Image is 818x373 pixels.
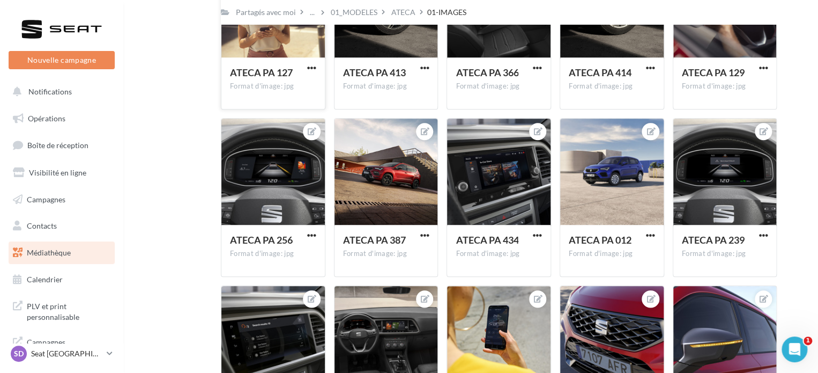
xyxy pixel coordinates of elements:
[230,234,293,246] span: ATECA PA 256
[391,7,415,18] div: ATECA
[569,67,631,78] span: ATECA PA 414
[6,295,117,326] a: PLV et print personnalisable
[230,67,293,78] span: ATECA PA 127
[331,7,377,18] div: 01_MODELES
[27,141,88,150] span: Boîte de réception
[456,234,518,246] span: ATECA PA 434
[6,134,117,157] a: Boîte de réception
[682,67,745,78] span: ATECA PA 129
[682,234,745,246] span: ATECA PA 239
[27,248,71,257] span: Médiathèque
[343,82,429,91] div: Format d'image: jpg
[6,242,117,264] a: Médiathèque
[6,215,117,237] a: Contacts
[569,82,655,91] div: Format d'image: jpg
[27,194,65,203] span: Campagnes
[28,87,72,96] span: Notifications
[6,331,117,362] a: Campagnes DataOnDemand
[29,168,86,177] span: Visibilité en ligne
[230,82,316,91] div: Format d'image: jpg
[6,162,117,184] a: Visibilité en ligne
[569,234,631,246] span: ATECA PA 012
[27,299,110,322] span: PLV et print personnalisable
[6,268,117,291] a: Calendrier
[308,5,317,20] div: ...
[27,275,63,284] span: Calendrier
[343,249,429,259] div: Format d'image: jpg
[9,343,115,364] a: SD Seat [GEOGRAPHIC_DATA]
[343,234,406,246] span: ATECA PA 387
[569,249,655,259] div: Format d'image: jpg
[6,188,117,211] a: Campagnes
[27,221,57,230] span: Contacts
[682,82,768,91] div: Format d'image: jpg
[6,81,113,103] button: Notifications
[456,82,542,91] div: Format d'image: jpg
[6,107,117,130] a: Opérations
[427,7,466,18] div: 01-IMAGES
[682,249,768,259] div: Format d'image: jpg
[31,348,102,359] p: Seat [GEOGRAPHIC_DATA]
[343,67,406,78] span: ATECA PA 413
[456,67,518,78] span: ATECA PA 366
[236,7,296,18] div: Partagés avec moi
[804,337,812,345] span: 1
[14,348,24,359] span: SD
[9,51,115,69] button: Nouvelle campagne
[782,337,807,362] iframe: Intercom live chat
[28,114,65,123] span: Opérations
[230,249,316,259] div: Format d'image: jpg
[456,249,542,259] div: Format d'image: jpg
[27,335,110,358] span: Campagnes DataOnDemand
